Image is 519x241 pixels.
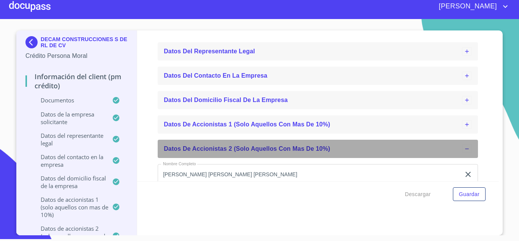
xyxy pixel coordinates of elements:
p: Información del Client (PM crédito) [25,72,128,90]
button: Descargar [402,187,434,201]
button: Guardar [453,187,486,201]
button: account of current user [433,0,510,13]
div: Datos de accionistas 1 (solo aquellos con mas de 10%) [158,115,478,134]
p: Datos del domicilio fiscal de la empresa [25,174,112,190]
span: [PERSON_NAME] [433,0,501,13]
div: DECAM CONSTRUCCIONES S DE RL DE CV [25,36,128,51]
p: Crédito Persona Moral [25,51,128,61]
span: Guardar [459,190,479,199]
div: Datos del contacto en la empresa [158,67,478,85]
span: Datos de accionistas 1 (solo aquellos con mas de 10%) [164,121,330,128]
span: Datos de accionistas 2 (solo aquellos con mas de 10%) [164,145,330,152]
img: Docupass spot blue [25,36,41,48]
button: clear input [464,170,473,179]
div: Datos del domicilio fiscal de la empresa [158,91,478,109]
p: Documentos [25,96,112,104]
p: Datos del representante legal [25,132,112,147]
span: Datos del representante legal [164,48,255,54]
span: Datos del domicilio fiscal de la empresa [164,97,288,103]
p: DECAM CONSTRUCCIONES S DE RL DE CV [41,36,128,48]
span: Datos del contacto en la empresa [164,72,267,79]
div: Datos del representante legal [158,42,478,61]
div: Datos de accionistas 2 (solo aquellos con mas de 10%) [158,140,478,158]
p: Datos de la empresa solicitante [25,110,112,126]
span: Descargar [405,190,431,199]
p: Datos del contacto en la empresa [25,153,112,168]
p: Datos de accionistas 1 (solo aquellos con mas de 10%) [25,196,112,219]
